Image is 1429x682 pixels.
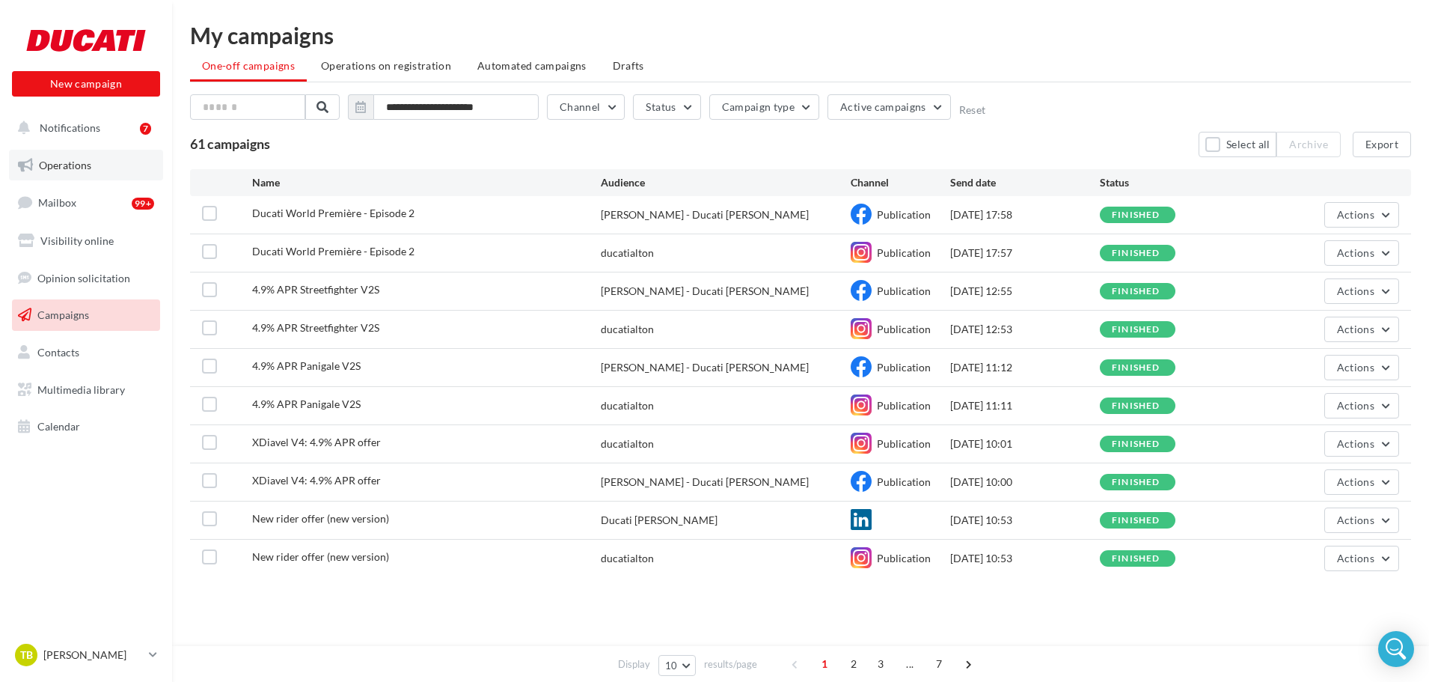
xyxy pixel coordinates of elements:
[1112,325,1160,335] div: finished
[9,225,163,257] a: Visibility online
[877,437,931,450] span: Publication
[898,652,922,676] span: ...
[12,71,160,97] button: New campaign
[950,207,1100,222] div: [DATE] 17:58
[1353,132,1411,157] button: Export
[1276,132,1340,157] button: Archive
[1337,323,1374,335] span: Actions
[1324,508,1399,533] button: Actions
[43,648,143,663] p: [PERSON_NAME]
[1324,393,1399,418] button: Actions
[601,551,654,566] div: ducatialton
[1199,132,1277,157] button: Select all
[709,94,820,120] button: Campaign type
[9,263,163,294] a: Opinion solicitation
[132,198,154,210] div: 99+
[601,360,809,375] div: [PERSON_NAME] - Ducati [PERSON_NAME]
[1337,514,1374,526] span: Actions
[601,398,654,413] div: ducatialton
[252,512,389,525] span: New rider offer (new version)
[601,475,809,490] div: [PERSON_NAME] - Ducati [PERSON_NAME]
[877,399,931,412] span: Publication
[252,398,361,410] span: 4.9% APR Panigale V2S
[840,100,926,113] span: Active campaigns
[252,436,381,448] span: XDiavel V4: 4.9% APR offer
[1324,240,1399,266] button: Actions
[658,655,697,676] button: 10
[1112,439,1160,449] div: finished
[40,121,100,134] span: Notifications
[1112,401,1160,411] div: finished
[950,284,1100,299] div: [DATE] 12:55
[601,513,717,528] div: Ducati [PERSON_NAME]
[851,175,950,190] div: Channel
[601,284,809,299] div: [PERSON_NAME] - Ducati [PERSON_NAME]
[140,123,151,135] div: 7
[9,374,163,406] a: Multimedia library
[37,346,79,359] span: Contacts
[37,383,125,396] span: Multimedia library
[9,299,163,331] a: Campaigns
[12,641,160,669] a: TB [PERSON_NAME]
[1324,317,1399,342] button: Actions
[1337,208,1374,221] span: Actions
[665,660,678,672] span: 10
[477,59,587,72] span: Automated campaigns
[1112,478,1160,487] div: finished
[252,283,379,296] span: 4.9% APR Streetfighter V2S
[37,271,130,284] span: Opinion solicitation
[827,94,951,120] button: Active campaigns
[950,436,1100,451] div: [DATE] 10:01
[1337,437,1374,450] span: Actions
[1337,475,1374,488] span: Actions
[252,207,414,219] span: Ducati World Première - Episode 2
[252,550,389,563] span: New rider offer (new version)
[1112,363,1160,373] div: finished
[1337,361,1374,374] span: Actions
[1337,246,1374,259] span: Actions
[869,652,893,676] span: 3
[252,245,414,258] span: Ducati World Première - Episode 2
[950,322,1100,337] div: [DATE] 12:53
[37,308,89,321] span: Campaigns
[38,196,76,209] span: Mailbox
[877,208,931,221] span: Publication
[1100,175,1249,190] div: Status
[20,648,33,663] span: TB
[618,657,650,672] span: Display
[1324,355,1399,380] button: Actions
[950,551,1100,566] div: [DATE] 10:53
[1337,552,1374,564] span: Actions
[613,59,644,72] span: Drafts
[950,398,1100,413] div: [DATE] 11:11
[9,337,163,368] a: Contacts
[1324,278,1399,304] button: Actions
[704,657,757,672] span: results/page
[252,474,381,487] span: XDiavel V4: 4.9% APR offer
[601,246,654,261] div: ducatialton
[842,652,866,676] span: 2
[190,136,270,152] span: 61 campaigns
[39,159,91,171] span: Operations
[1337,399,1374,412] span: Actions
[877,246,931,259] span: Publication
[1324,202,1399,228] button: Actions
[1324,469,1399,495] button: Actions
[252,321,379,334] span: 4.9% APR Streetfighter V2S
[813,652,836,676] span: 1
[877,284,931,297] span: Publication
[252,359,361,372] span: 4.9% APR Panigale V2S
[877,361,931,374] span: Publication
[1112,249,1160,258] div: finished
[950,246,1100,261] div: [DATE] 17:57
[190,24,1411,46] div: My campaigns
[1112,287,1160,296] div: finished
[877,323,931,335] span: Publication
[633,94,700,120] button: Status
[40,234,114,247] span: Visibility online
[9,411,163,442] a: Calendar
[252,175,602,190] div: Name
[1112,210,1160,220] div: finished
[927,652,951,676] span: 7
[601,322,654,337] div: ducatialton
